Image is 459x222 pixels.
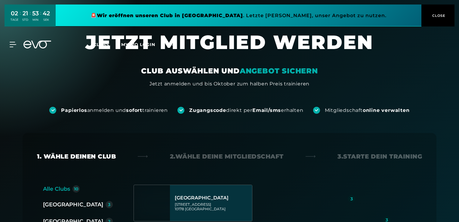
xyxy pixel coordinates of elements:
span: en [167,42,174,47]
strong: online verwalten [363,107,410,113]
div: Mitgliedschaft [325,107,410,114]
div: 3. Starte dein Training [337,152,422,161]
a: Clubs [93,42,121,47]
div: : [40,10,41,26]
div: anmelden und trainieren [61,107,168,114]
div: 3 [386,218,388,222]
div: [STREET_ADDRESS] 10178 [GEOGRAPHIC_DATA] [175,202,250,211]
div: STD [22,18,28,22]
div: CLUB AUSWÄHLEN UND [141,66,318,76]
div: 3 [108,202,110,207]
div: direkt per erhalten [189,107,303,114]
div: 2. Wähle deine Mitgliedschaft [170,152,284,161]
span: Clubs [93,42,109,47]
div: 21 [22,9,28,18]
div: SEK [43,18,50,22]
div: 42 [43,9,50,18]
div: [GEOGRAPHIC_DATA] [43,200,103,209]
strong: Zugangscode [189,107,226,113]
div: 10 [74,187,79,191]
a: en [167,41,181,48]
div: 1. Wähle deinen Club [37,152,116,161]
div: 3 [350,197,353,201]
div: 53 [32,9,39,18]
strong: sofort [126,107,142,113]
div: : [30,10,31,26]
div: TAGE [11,18,18,22]
div: 02 [11,9,18,18]
a: MYEVO LOGIN [121,42,155,47]
div: Alle Clubs [43,185,70,193]
strong: Email/sms [252,107,281,113]
span: CLOSE [431,13,445,18]
em: ANGEBOT SICHERN [240,66,318,75]
div: Jetzt anmelden und bis Oktober zum halben Preis trainieren [149,80,310,88]
div: [GEOGRAPHIC_DATA] [175,195,250,201]
strong: Papierlos [61,107,87,113]
div: MIN [32,18,39,22]
button: CLOSE [421,5,454,26]
div: : [20,10,21,26]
